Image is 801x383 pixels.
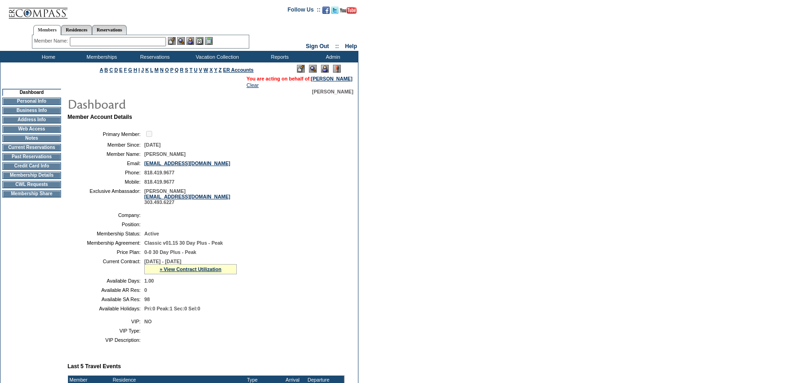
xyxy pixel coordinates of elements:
[180,67,184,73] a: R
[194,67,197,73] a: U
[177,37,185,45] img: View
[71,142,141,148] td: Member Since:
[71,297,141,302] td: Available SA Res:
[127,51,180,62] td: Reservations
[71,306,141,311] td: Available Holidays:
[144,306,200,311] span: Pri:0 Peak:1 Sec:0 Sel:0
[246,82,259,88] a: Clear
[67,94,252,113] img: pgTtlDashboard.gif
[144,278,154,284] span: 1.00
[21,51,74,62] td: Home
[2,153,61,161] td: Past Reservations
[297,65,305,73] img: Edit Mode
[2,98,61,105] td: Personal Info
[2,107,61,114] td: Business Info
[196,37,203,45] img: Reservations
[144,259,181,264] span: [DATE] - [DATE]
[144,231,159,236] span: Active
[92,25,127,35] a: Reservations
[71,130,141,138] td: Primary Member:
[154,67,159,73] a: M
[71,240,141,246] td: Membership Agreement:
[141,67,144,73] a: J
[144,194,230,199] a: [EMAIL_ADDRESS][DOMAIN_NAME]
[306,43,329,49] a: Sign Out
[71,328,141,334] td: VIP Type:
[144,179,174,185] span: 818.419.9677
[170,67,173,73] a: P
[309,65,317,73] img: View Mode
[71,287,141,293] td: Available AR Res:
[144,170,174,175] span: 818.419.9677
[71,151,141,157] td: Member Name:
[223,67,253,73] a: ER Accounts
[214,67,217,73] a: Y
[144,151,185,157] span: [PERSON_NAME]
[345,43,357,49] a: Help
[71,319,141,324] td: VIP:
[71,179,141,185] td: Mobile:
[134,67,137,73] a: H
[144,142,160,148] span: [DATE]
[71,278,141,284] td: Available Days:
[322,9,330,15] a: Become our fan on Facebook
[219,67,222,73] a: Z
[165,67,169,73] a: O
[150,67,153,73] a: L
[2,144,61,151] td: Current Reservations
[2,135,61,142] td: Notes
[145,67,149,73] a: K
[203,67,208,73] a: W
[312,89,353,94] span: [PERSON_NAME]
[2,190,61,198] td: Membership Share
[331,6,339,14] img: Follow us on Twitter
[340,9,357,15] a: Subscribe to our YouTube Channel
[335,43,339,49] span: ::
[340,7,357,14] img: Subscribe to our YouTube Channel
[205,37,213,45] img: b_calculator.gif
[71,337,141,343] td: VIP Description:
[71,170,141,175] td: Phone:
[246,76,352,81] span: You are acting on behalf of:
[119,67,123,73] a: E
[105,67,108,73] a: B
[144,249,197,255] span: 0-0 30 Day Plus - Peak
[175,67,179,73] a: Q
[138,67,140,73] a: I
[190,67,193,73] a: T
[144,297,150,302] span: 98
[33,25,62,35] a: Members
[186,37,194,45] img: Impersonate
[144,240,223,246] span: Classic v01.15 30 Day Plus - Peak
[71,188,141,205] td: Exclusive Ambassador:
[2,172,61,179] td: Membership Details
[61,25,92,35] a: Residences
[128,67,132,73] a: G
[144,188,230,205] span: [PERSON_NAME] 303.493.6227
[305,51,358,62] td: Admin
[322,6,330,14] img: Become our fan on Facebook
[2,181,61,188] td: CWL Requests
[2,89,61,96] td: Dashboard
[2,125,61,133] td: Web Access
[160,67,164,73] a: N
[2,116,61,124] td: Address Info
[185,67,188,73] a: S
[288,6,320,17] td: Follow Us ::
[160,266,222,272] a: » View Contract Utilization
[144,287,147,293] span: 0
[311,76,352,81] a: [PERSON_NAME]
[124,67,127,73] a: F
[71,259,141,274] td: Current Contract:
[209,67,213,73] a: X
[2,162,61,170] td: Credit Card Info
[74,51,127,62] td: Memberships
[252,51,305,62] td: Reports
[100,67,103,73] a: A
[331,9,339,15] a: Follow us on Twitter
[333,65,341,73] img: Log Concern/Member Elevation
[199,67,202,73] a: V
[34,37,70,45] div: Member Name:
[71,222,141,227] td: Position:
[71,249,141,255] td: Price Plan:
